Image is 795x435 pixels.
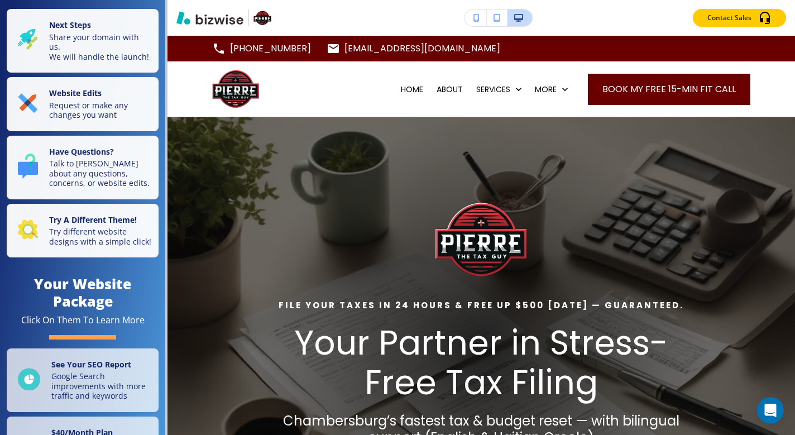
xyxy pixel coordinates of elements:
[476,84,510,95] p: SERVICES
[435,194,527,285] img: Hero Logo
[7,348,159,412] a: See Your SEO ReportGoogle Search improvements with more traffic and keywords
[51,371,152,401] p: Google Search improvements with more traffic and keywords
[49,227,152,246] p: Try different website designs with a simple click!
[327,40,500,57] a: [EMAIL_ADDRESS][DOMAIN_NAME]
[401,84,423,95] p: HOME
[7,9,159,73] button: Next StepsShare your domain with us.We will handle the launch!
[7,204,159,258] button: Try A Different Theme!Try different website designs with a simple click!
[344,40,500,57] p: [EMAIL_ADDRESS][DOMAIN_NAME]
[707,13,751,23] p: Contact Sales
[49,214,137,225] strong: Try A Different Theme!
[49,88,102,98] strong: Website Edits
[437,84,463,95] p: ABOUT
[7,77,159,131] button: Website EditsRequest or make any changes you want
[535,84,557,95] p: More
[230,40,311,57] p: [PHONE_NUMBER]
[212,40,311,57] a: [PHONE_NUMBER]
[757,397,784,424] div: Open Intercom Messenger
[176,11,243,25] img: Bizwise Logo
[274,323,689,403] p: Your Partner in Stress-Free Tax Filing
[49,101,152,120] p: Request or make any changes you want
[602,83,736,96] span: Book My Free 15-Min Fit Call
[49,32,152,62] p: Share your domain with us. We will handle the launch!
[7,275,159,310] h4: Your Website Package
[21,314,145,326] div: Click On Them To Learn More
[49,20,91,30] strong: Next Steps
[274,299,689,312] p: File Your Taxes in 24 Hours & Free Up $500 [DATE] — Guaranteed.
[693,9,786,27] button: Contact Sales
[51,359,131,370] strong: See Your SEO Report
[253,9,271,27] img: Your Logo
[49,146,114,157] strong: Have Questions?
[49,159,152,188] p: Talk to [PERSON_NAME] about any questions, concerns, or website edits.
[212,65,259,112] img: Pierre The Tax Guy
[588,74,750,105] button: Book My Free 15-Min Fit Call
[7,136,159,199] button: Have Questions?Talk to [PERSON_NAME] about any questions, concerns, or website edits.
